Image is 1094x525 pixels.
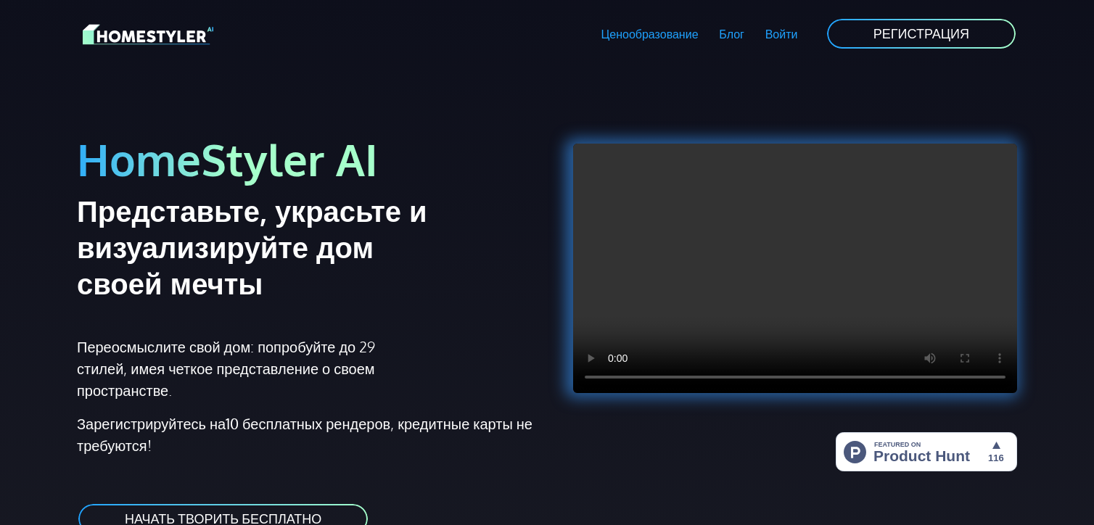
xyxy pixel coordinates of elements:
p: Зарегистрируйтесь на , кредитные карты не требуются! [77,413,538,456]
a: Блог [709,17,754,51]
h2: Представьте, украсьте и визуализируйте дом своей мечты [77,192,446,301]
a: Ценообразование [591,17,709,51]
h1: HomeStyler AI [77,132,538,186]
img: HomeStyler AI - Дизайн интерьера стал проще: один клик к дому вашей мечты | Охота за продуктами [836,432,1017,471]
p: Переосмыслите свой дом: попробуйте до 29 стилей, имея четкое представление о своем пространстве. [77,336,423,401]
strong: 10 бесплатных рендеров [226,414,390,433]
img: Логотип HomeStyler AI [83,22,213,47]
a: Войти [754,17,808,51]
a: РЕГИСТРАЦИЯ [826,17,1017,50]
